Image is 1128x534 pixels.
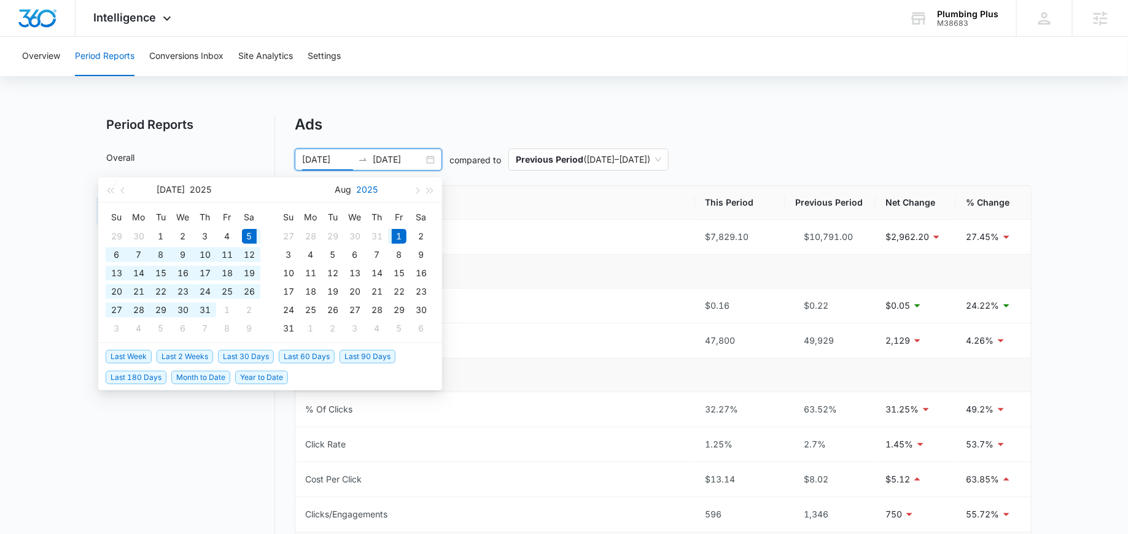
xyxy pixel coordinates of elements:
td: 2025-07-18 [216,264,238,282]
div: 2 [176,229,190,244]
span: Last 60 Days [279,350,335,363]
div: 5 [242,229,257,244]
div: 6 [176,321,190,336]
div: 3 [198,229,212,244]
div: 10 [281,266,296,281]
td: 2025-08-07 [194,319,216,338]
span: Intelligence [94,11,157,24]
div: 23 [176,284,190,299]
div: 27 [281,229,296,244]
td: 2025-07-28 [300,227,322,246]
td: 2025-07-04 [216,227,238,246]
td: 2025-08-30 [410,301,432,319]
th: Th [194,207,216,227]
th: Sa [238,207,260,227]
div: 23 [414,284,429,299]
th: We [172,207,194,227]
div: 19 [242,266,257,281]
div: $13.14 [705,473,776,486]
div: 24 [281,303,296,317]
div: 9 [242,321,257,336]
div: 1,346 [795,508,866,521]
div: 4 [220,229,235,244]
div: 31 [370,229,384,244]
div: 6 [348,247,362,262]
div: $10,791.00 [795,230,866,244]
td: 2025-08-26 [322,301,344,319]
td: 2025-08-24 [278,301,300,319]
div: 1 [392,229,406,244]
div: Click Rate [305,438,346,451]
p: 24.22% [966,299,999,312]
div: 3 [281,247,296,262]
div: 596 [705,508,776,521]
div: 28 [131,303,146,317]
div: 11 [303,266,318,281]
td: 2025-08-15 [388,264,410,282]
td: 2025-07-30 [172,301,194,319]
div: 20 [109,284,124,299]
div: 5 [392,321,406,336]
p: $2,962.20 [885,230,929,244]
p: 2,129 [885,334,910,347]
td: 2025-07-29 [150,301,172,319]
p: $5.12 [885,473,910,486]
td: 2025-07-03 [194,227,216,246]
td: 2025-08-05 [322,246,344,264]
button: Overview [22,37,60,76]
span: swap-right [358,155,368,164]
div: 1.25% [705,438,776,451]
div: 25 [303,303,318,317]
p: 27.45% [966,230,999,244]
td: 2025-08-21 [366,282,388,301]
th: Fr [388,207,410,227]
td: 2025-08-18 [300,282,322,301]
div: 16 [176,266,190,281]
td: 2025-08-27 [344,301,366,319]
div: 63.52% [795,403,866,416]
div: $8.02 [795,473,866,486]
div: $0.16 [705,299,776,312]
td: 2025-07-26 [238,282,260,301]
td: 2025-06-29 [106,227,128,246]
div: 20 [348,284,362,299]
td: 2025-07-06 [106,246,128,264]
div: 29 [325,229,340,244]
td: 2025-07-31 [366,227,388,246]
button: Site Analytics [238,37,293,76]
td: 2025-08-09 [410,246,432,264]
div: 13 [109,266,124,281]
td: 2025-09-05 [388,319,410,338]
div: $0.22 [795,299,866,312]
div: 4 [131,321,146,336]
button: Period Reports [75,37,134,76]
td: 2025-07-05 [238,227,260,246]
div: 49,929 [795,334,866,347]
div: 17 [198,266,212,281]
td: 2025-09-01 [300,319,322,338]
div: 1 [154,229,168,244]
th: % Change [956,186,1031,220]
div: $7,829.10 [705,230,776,244]
td: 2025-08-09 [238,319,260,338]
div: 8 [220,321,235,336]
button: Aug [335,177,351,202]
th: Tu [150,207,172,227]
div: 5 [154,321,168,336]
button: [DATE] [157,177,185,202]
div: 3 [109,321,124,336]
td: 2025-06-30 [128,227,150,246]
div: 9 [176,247,190,262]
p: 4.26% [966,334,994,347]
div: 21 [131,284,146,299]
div: 1 [303,321,318,336]
td: 2025-07-12 [238,246,260,264]
span: Last 180 Days [106,371,166,384]
div: 1 [220,303,235,317]
div: % Of Clicks [305,403,352,416]
div: 2 [414,229,429,244]
p: 63.85% [966,473,999,486]
th: We [344,207,366,227]
div: Cost Per Click [305,473,362,486]
div: Clicks/Engagements [305,508,387,521]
